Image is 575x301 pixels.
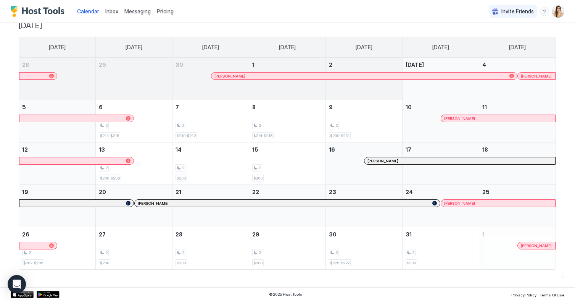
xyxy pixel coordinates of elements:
[172,58,249,72] a: September 30, 2025
[124,7,151,15] a: Messaging
[105,7,118,15] a: Inbox
[182,165,184,170] span: 2
[37,291,60,298] div: Google Play Store
[77,8,99,15] span: Calendar
[249,185,325,199] a: October 22, 2025
[444,116,552,121] div: [PERSON_NAME]
[77,7,99,15] a: Calendar
[479,185,556,199] a: October 25, 2025
[22,146,28,153] span: 12
[249,58,325,72] a: October 1, 2025
[11,6,68,17] a: Host Tools Logo
[326,142,402,157] a: October 16, 2025
[99,61,106,68] span: 29
[176,146,182,153] span: 14
[252,146,258,153] span: 15
[19,227,95,241] a: October 26, 2025
[99,146,105,153] span: 13
[96,185,172,199] a: October 20, 2025
[367,159,398,163] span: [PERSON_NAME]
[105,250,108,255] span: 2
[482,104,487,110] span: 11
[402,58,479,100] td: October 3, 2025
[412,250,414,255] span: 2
[402,185,479,227] td: October 24, 2025
[501,37,533,58] a: Saturday
[29,250,31,255] span: 2
[19,58,96,100] td: September 28, 2025
[252,189,259,195] span: 22
[403,58,479,72] a: October 3, 2025
[96,58,172,72] a: September 29, 2025
[19,142,96,185] td: October 12, 2025
[540,7,549,16] div: menu
[99,104,103,110] span: 6
[105,165,108,170] span: 2
[482,231,485,238] span: 1
[326,58,402,72] a: October 2, 2025
[259,250,261,255] span: 2
[479,227,556,241] a: November 1, 2025
[329,146,335,153] span: 16
[325,185,402,227] td: October 23, 2025
[99,189,106,195] span: 20
[403,185,479,199] a: October 24, 2025
[249,58,326,100] td: October 1, 2025
[511,293,536,297] span: Privacy Policy
[253,261,263,265] span: $200
[330,133,350,138] span: $230-$231
[177,176,186,181] span: $200
[329,189,336,195] span: 23
[138,201,169,206] span: [PERSON_NAME]
[249,142,325,157] a: October 15, 2025
[23,261,43,265] span: $202-$205
[403,100,479,114] a: October 10, 2025
[100,176,120,181] span: $200-$203
[482,189,490,195] span: 25
[172,142,249,157] a: October 14, 2025
[521,74,552,79] span: [PERSON_NAME]
[329,231,337,238] span: 30
[406,61,424,68] span: [DATE]
[172,185,249,227] td: October 21, 2025
[253,176,263,181] span: $200
[177,261,186,265] span: $200
[259,165,261,170] span: 2
[96,227,172,270] td: October 27, 2025
[8,275,26,293] div: Open Intercom Messenger
[96,142,172,185] td: October 13, 2025
[269,292,302,297] span: © 2025 Host Tools
[41,37,73,58] a: Sunday
[479,58,556,100] td: October 4, 2025
[22,61,29,68] span: 28
[482,146,488,153] span: 18
[202,44,219,51] span: [DATE]
[22,231,29,238] span: 26
[126,44,142,51] span: [DATE]
[425,37,457,58] a: Friday
[326,100,402,114] a: October 9, 2025
[172,100,249,142] td: October 7, 2025
[406,231,412,238] span: 31
[479,100,556,114] a: October 11, 2025
[432,44,449,51] span: [DATE]
[367,159,552,163] div: [PERSON_NAME]
[249,100,325,114] a: October 8, 2025
[177,133,196,138] span: $210-$212
[407,261,416,265] span: $330
[403,227,479,241] a: October 31, 2025
[172,185,249,199] a: October 21, 2025
[325,227,402,270] td: October 30, 2025
[22,189,28,195] span: 19
[482,61,486,68] span: 4
[182,250,184,255] span: 2
[100,261,109,265] span: $200
[182,123,184,128] span: 2
[479,227,556,270] td: November 1, 2025
[252,61,254,68] span: 1
[335,123,338,128] span: 2
[99,231,106,238] span: 27
[479,185,556,227] td: October 25, 2025
[335,250,338,255] span: 2
[96,142,172,157] a: October 13, 2025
